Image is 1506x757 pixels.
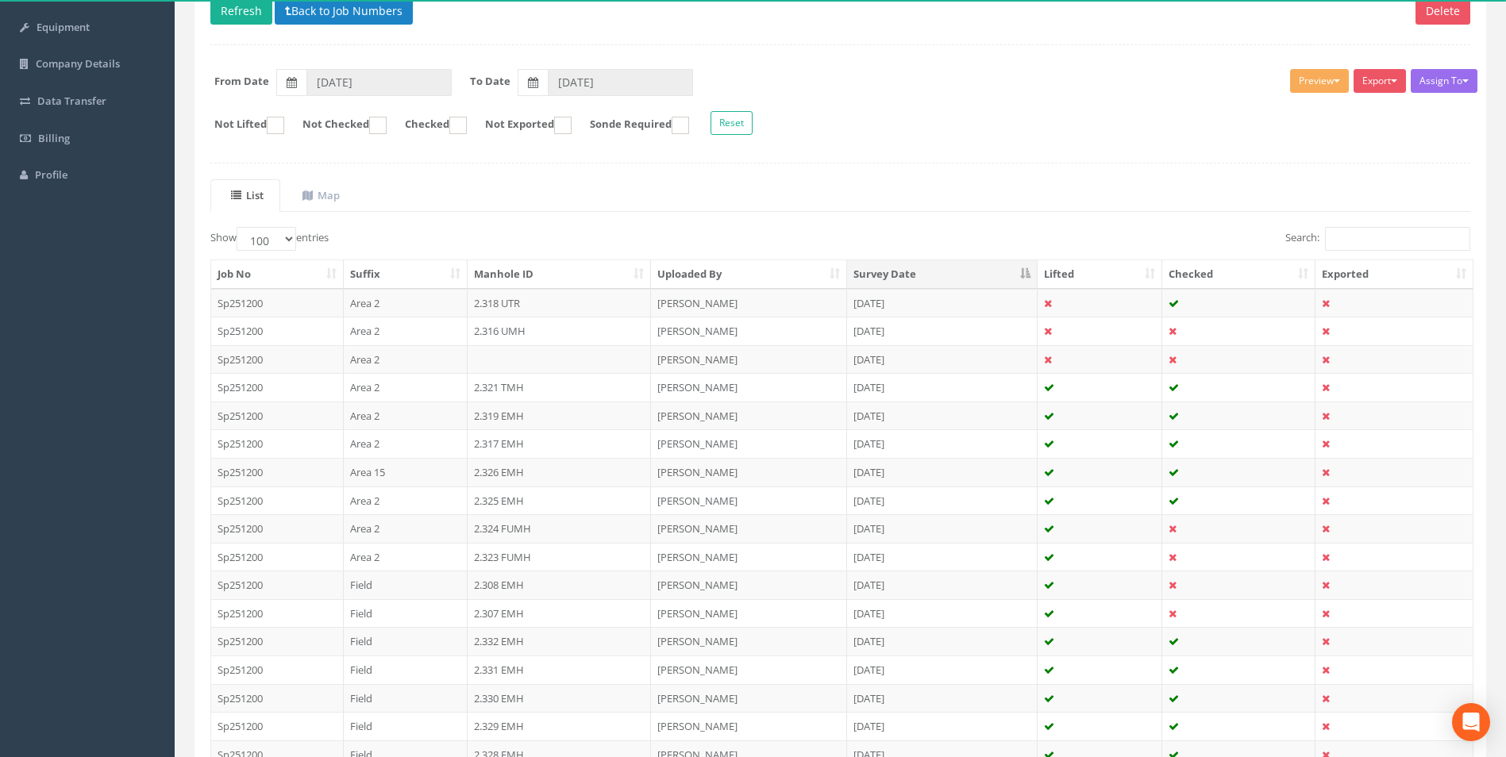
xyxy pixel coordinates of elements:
td: [PERSON_NAME] [651,627,847,655]
td: [PERSON_NAME] [651,684,847,713]
td: [PERSON_NAME] [651,712,847,740]
td: Sp251200 [211,627,344,655]
td: [PERSON_NAME] [651,429,847,458]
input: From Date [306,69,452,96]
td: Field [344,571,468,599]
label: Show entries [210,227,329,251]
td: Area 2 [344,289,468,317]
span: Company Details [36,56,120,71]
td: [DATE] [847,289,1038,317]
td: 2.308 EMH [468,571,652,599]
th: Exported: activate to sort column ascending [1315,260,1473,289]
td: 2.331 EMH [468,655,652,684]
button: Reset [711,111,753,135]
td: [DATE] [847,402,1038,430]
td: 2.329 EMH [468,712,652,740]
label: Not Lifted [198,117,284,134]
label: Search: [1285,227,1470,251]
td: 2.318 UTR [468,289,652,317]
th: Survey Date: activate to sort column descending [847,260,1038,289]
td: [DATE] [847,571,1038,599]
td: 2.321 TMH [468,373,652,402]
td: Area 2 [344,345,468,374]
td: [DATE] [847,712,1038,740]
input: Search: [1325,227,1470,251]
td: [PERSON_NAME] [651,317,847,345]
td: [PERSON_NAME] [651,402,847,430]
td: [PERSON_NAME] [651,543,847,571]
th: Lifted: activate to sort column ascending [1038,260,1163,289]
td: 2.316 UMH [468,317,652,345]
span: Billing [38,131,70,145]
td: Area 2 [344,486,468,515]
td: [DATE] [847,317,1038,345]
td: Field [344,627,468,655]
div: Open Intercom Messenger [1452,703,1490,741]
td: Sp251200 [211,655,344,684]
td: Sp251200 [211,317,344,345]
td: Area 2 [344,317,468,345]
select: Showentries [237,227,296,251]
td: 2.325 EMH [468,486,652,515]
td: Area 2 [344,402,468,430]
td: Sp251200 [211,543,344,571]
td: Sp251200 [211,571,344,599]
th: Job No: activate to sort column ascending [211,260,344,289]
td: [PERSON_NAME] [651,571,847,599]
label: Not Exported [469,117,572,134]
td: [DATE] [847,599,1038,628]
td: [DATE] [847,627,1038,655]
td: [PERSON_NAME] [651,514,847,543]
td: Sp251200 [211,684,344,713]
td: Sp251200 [211,402,344,430]
td: [DATE] [847,655,1038,684]
td: Area 2 [344,429,468,458]
label: To Date [470,74,510,89]
button: Export [1354,69,1406,93]
td: Field [344,599,468,628]
td: Area 2 [344,373,468,402]
td: [PERSON_NAME] [651,486,847,515]
button: Assign To [1411,69,1477,93]
uib-tab-heading: Map [302,188,340,202]
td: Sp251200 [211,458,344,486]
td: Sp251200 [211,599,344,628]
td: 2.332 EMH [468,627,652,655]
td: [PERSON_NAME] [651,289,847,317]
input: To Date [548,69,693,96]
td: [DATE] [847,458,1038,486]
td: 2.319 EMH [468,402,652,430]
td: 2.330 EMH [468,684,652,713]
td: Area 2 [344,543,468,571]
span: Profile [35,167,67,182]
td: Field [344,712,468,740]
td: Field [344,684,468,713]
td: 2.324 FUMH [468,514,652,543]
a: Map [282,179,356,212]
td: [DATE] [847,684,1038,713]
a: List [210,179,280,212]
th: Manhole ID: activate to sort column ascending [468,260,652,289]
td: Sp251200 [211,712,344,740]
td: [PERSON_NAME] [651,345,847,374]
td: [DATE] [847,345,1038,374]
td: Sp251200 [211,373,344,402]
button: Preview [1290,69,1349,93]
td: 2.326 EMH [468,458,652,486]
td: Sp251200 [211,486,344,515]
td: [PERSON_NAME] [651,599,847,628]
td: Field [344,655,468,684]
td: 2.317 EMH [468,429,652,458]
td: [PERSON_NAME] [651,655,847,684]
td: [DATE] [847,373,1038,402]
label: Sonde Required [574,117,689,134]
th: Uploaded By: activate to sort column ascending [651,260,847,289]
td: Area 2 [344,514,468,543]
td: [DATE] [847,514,1038,543]
td: Sp251200 [211,514,344,543]
label: Checked [389,117,467,134]
label: Not Checked [287,117,387,134]
td: [DATE] [847,543,1038,571]
td: Area 15 [344,458,468,486]
td: Sp251200 [211,345,344,374]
